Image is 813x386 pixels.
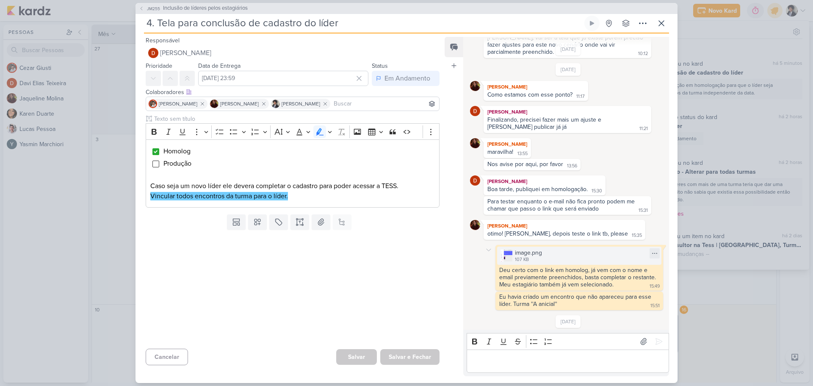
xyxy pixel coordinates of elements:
[515,256,542,263] div: 107 KB
[150,181,435,191] p: Caso seja um novo líder ele devera completar o cadastro para poder acessar a TESS.
[146,139,440,208] div: Editor editing area: main
[160,48,211,58] span: [PERSON_NAME]
[146,88,440,97] div: Colaboradores
[146,62,172,69] label: Prioridade
[485,177,604,186] div: [PERSON_NAME]
[567,163,577,169] div: 13:56
[650,283,660,290] div: 15:49
[210,100,218,108] img: Jaqueline Molina
[146,37,180,44] label: Responsável
[499,293,653,308] div: Eu havia criado um encontro que não apareceu para esse líder. Turma ''A anicial''
[163,159,191,168] span: Produção
[485,222,644,230] div: [PERSON_NAME]
[499,267,658,288] div: Deu certo com o link em homolog, já vem com o nome e email previamente preenchidos, basta complet...
[470,138,480,148] img: Jaqueline Molina
[487,186,588,193] div: Boa tarde, publiquei em homologação.
[485,83,586,91] div: [PERSON_NAME]
[487,91,572,98] div: Como estamos com esse ponto?
[487,161,563,168] div: Nos avise por aqui, por favor
[517,150,528,157] div: 13:55
[150,192,288,200] mark: Vincular todos encontros da turma para o líder.
[467,350,669,373] div: Editor editing area: main
[497,247,661,265] div: image.png
[146,349,188,365] button: Cancelar
[501,250,512,261] img: OdLvtRm2FSUqZffHpWV5IoVExJIVSliBCkEaLLgc.png
[470,81,480,91] img: Jaqueline Molina
[372,62,388,69] label: Status
[152,114,440,123] input: Texto sem título
[159,100,197,108] span: [PERSON_NAME]
[163,147,191,156] span: Homolog
[372,71,440,86] button: Em Andamento
[487,198,636,212] div: Para testar enquanto o e-mail não fica pronto podem me chamar que passo o link que será enviado
[487,148,513,156] div: maravilha!
[271,100,280,108] img: Pedro Luahn Simões
[282,100,320,108] span: [PERSON_NAME]
[198,62,241,69] label: Data de Entrega
[332,99,437,109] input: Buscar
[470,220,480,230] img: Jaqueline Molina
[639,125,648,132] div: 11:21
[144,16,583,31] input: Kard Sem Título
[220,100,259,108] span: [PERSON_NAME]
[146,45,440,61] button: [PERSON_NAME]
[467,333,669,350] div: Editor toolbar
[515,248,542,257] div: image.png
[638,50,648,57] div: 10:12
[632,232,642,239] div: 15:35
[198,71,368,86] input: Select a date
[487,34,645,56] div: [PERSON_NAME], vai ser a tela que já existe porem preciso fazer ajustes para este novo cenário on...
[639,207,648,214] div: 15:31
[384,73,430,83] div: Em Andamento
[487,116,603,131] div: Finalizando, precisei fazer mais um ajuste e [PERSON_NAME] publicar já já
[576,93,585,100] div: 11:17
[470,106,480,116] img: Davi Elias Teixeira
[485,108,650,116] div: [PERSON_NAME]
[146,123,440,140] div: Editor toolbar
[592,188,602,194] div: 15:30
[650,303,660,309] div: 15:51
[149,100,157,108] img: Cezar Giusti
[485,140,529,148] div: [PERSON_NAME]
[589,20,595,27] div: Ligar relógio
[148,48,158,58] img: Davi Elias Teixeira
[470,175,480,186] img: Davi Elias Teixeira
[487,230,628,237] div: otimo! [PERSON_NAME], depois teste o link tb, please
